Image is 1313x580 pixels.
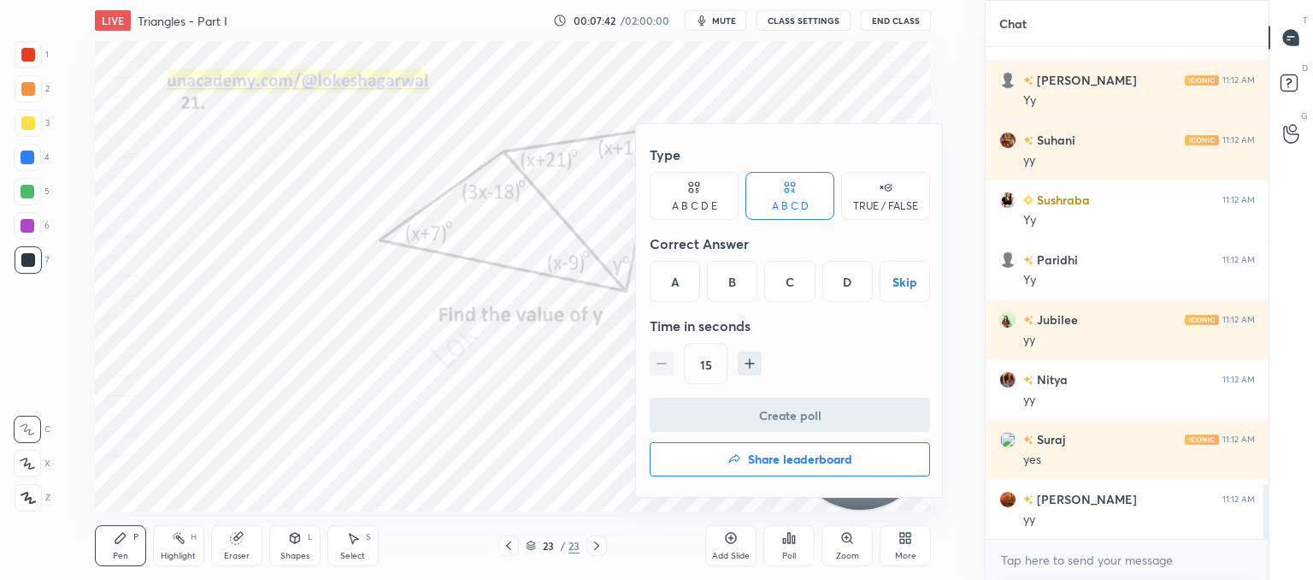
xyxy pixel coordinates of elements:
[880,261,930,302] button: Skip
[672,201,717,211] div: A B C D E
[650,309,930,343] div: Time in seconds
[707,261,757,302] div: B
[650,227,930,261] div: Correct Answer
[650,261,700,302] div: A
[650,138,930,172] div: Type
[748,453,852,465] h4: Share leaderboard
[772,201,809,211] div: A B C D
[764,261,815,302] div: C
[853,201,918,211] div: TRUE / FALSE
[650,442,930,476] button: Share leaderboard
[822,261,873,302] div: D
